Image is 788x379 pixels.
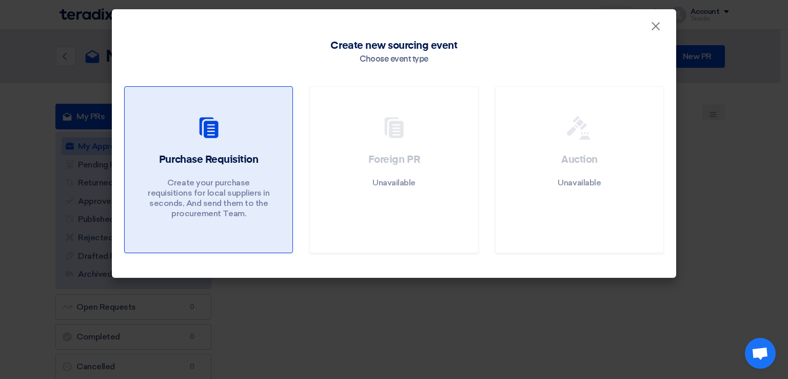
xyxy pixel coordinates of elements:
span: Foreign PR [368,155,420,165]
p: Create your purchase requisitions for local suppliers in seconds, And send them to the procuremen... [147,178,270,219]
span: × [651,18,661,39]
p: Unavailable [558,178,601,188]
span: Create new sourcing event [330,38,457,53]
h2: Purchase Requisition [159,153,258,167]
span: Auction [561,155,598,165]
a: Open chat [745,338,776,369]
a: Purchase Requisition Create your purchase requisitions for local suppliers in seconds, And send t... [124,86,293,253]
p: Unavailable [372,178,416,188]
button: Close [642,16,669,37]
div: Choose event type [360,53,428,66]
